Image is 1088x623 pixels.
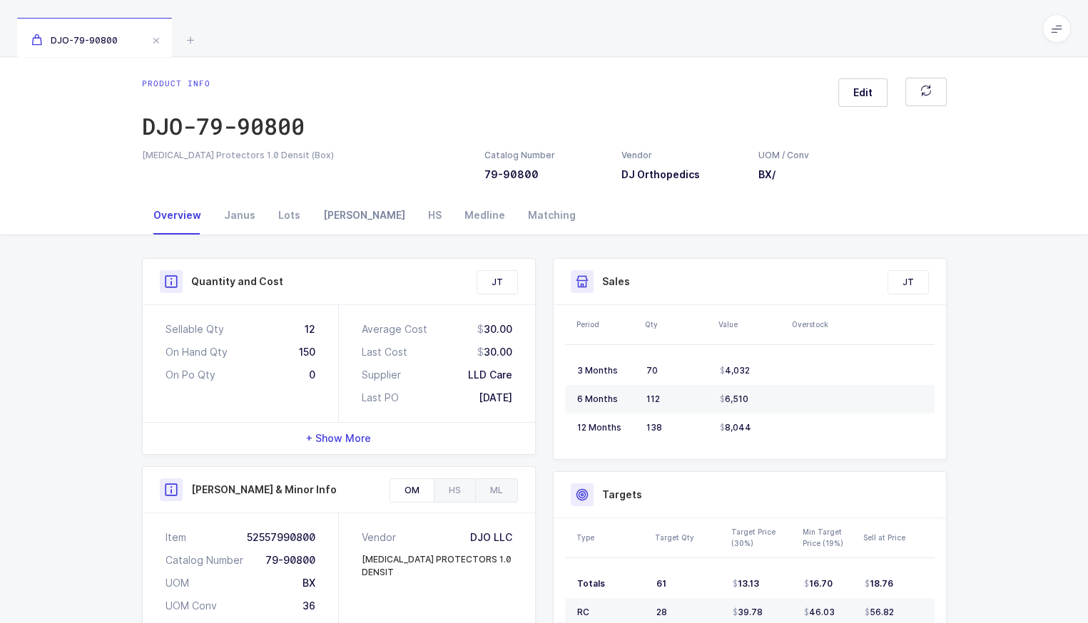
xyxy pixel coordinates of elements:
div: Overstock [792,319,857,330]
span: RC [577,607,589,617]
span: 46.03 [804,607,835,618]
div: UOM [166,576,189,590]
span: 4,032 [720,365,750,376]
div: [MEDICAL_DATA] PROTECTORS 1.0 DENSIT [362,553,512,579]
div: [DATE] [479,391,512,405]
span: 13.13 [733,578,759,589]
div: + Show More [143,423,535,454]
div: Min Target Price (19%) [803,526,855,549]
div: BX [302,576,315,590]
div: 12 Months [577,422,635,433]
div: Average Cost [362,322,427,336]
div: Supplier [362,368,401,382]
span: / [772,168,776,180]
span: 8,044 [720,422,751,433]
div: Medline [453,196,517,235]
div: Target Qty [655,532,723,543]
div: [PERSON_NAME] [312,196,417,235]
span: 16.70 [804,578,833,589]
div: On Hand Qty [166,345,228,359]
div: Last Cost [362,345,407,359]
div: OM [390,479,434,502]
h3: Sales [602,274,630,289]
div: Value [718,319,783,330]
span: 70 [646,365,658,376]
div: 6 Months [577,393,635,405]
div: HS [434,479,475,502]
div: UOM Conv [166,599,217,613]
div: Matching [517,196,587,235]
div: LLD Care [468,368,512,382]
span: 138 [646,422,662,433]
div: 150 [299,345,315,359]
div: JT [477,271,517,294]
button: Edit [838,78,888,107]
div: 30.00 [477,345,512,359]
h3: [PERSON_NAME] & Minor Info [191,483,337,497]
div: 3 Months [577,365,635,376]
span: Totals [577,578,605,589]
h3: Targets [602,488,642,502]
div: Qty [645,319,710,330]
div: Sellable Qty [166,322,224,336]
span: 28 [656,607,667,617]
span: + Show More [306,431,371,446]
div: Overview [142,196,213,235]
div: ML [475,479,517,502]
div: HS [417,196,453,235]
div: Type [576,532,646,543]
div: 36 [302,599,315,613]
div: JT [888,271,928,294]
div: Target Price (30%) [731,526,794,549]
h3: DJ Orthopedics [621,168,741,182]
div: [MEDICAL_DATA] Protectors 1.0 Densit (Box) [142,149,467,162]
div: Lots [267,196,312,235]
div: 30.00 [477,322,512,336]
h3: Quantity and Cost [191,274,283,289]
span: 112 [646,393,660,404]
div: Last PO [362,391,399,405]
div: Vendor [362,530,402,545]
div: 0 [309,368,315,382]
div: DJO LLC [470,530,512,545]
span: 39.78 [733,607,763,618]
div: Product info [142,78,305,89]
span: DJO-79-90800 [31,35,118,46]
div: Vendor [621,149,741,162]
h3: BX [758,168,810,182]
span: 6,510 [720,393,748,405]
div: Janus [213,196,267,235]
div: Sell at Price [863,532,930,543]
span: Edit [853,86,873,100]
div: Period [576,319,636,330]
span: 18.76 [865,578,893,589]
div: 12 [305,322,315,336]
span: 56.82 [865,607,894,618]
span: 61 [656,578,666,589]
div: UOM / Conv [758,149,810,162]
div: On Po Qty [166,368,215,382]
